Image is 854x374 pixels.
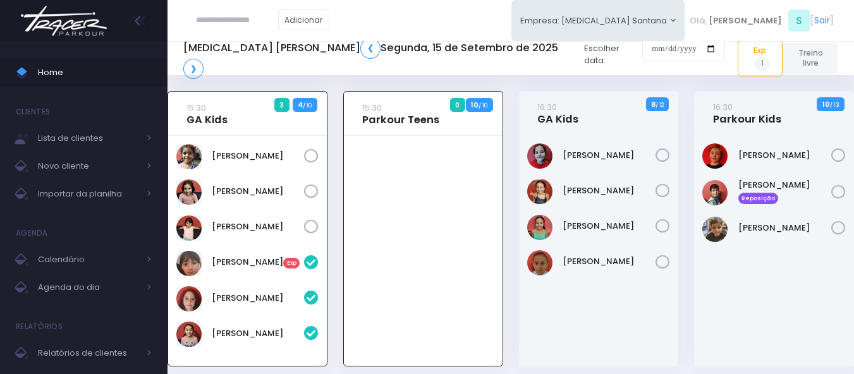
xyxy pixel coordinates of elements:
[38,279,139,296] span: Agenda do dia
[702,143,728,169] img: Artur Vernaglia Bagatin
[183,59,204,80] a: ❯
[212,185,304,198] a: [PERSON_NAME]
[38,251,139,268] span: Calendário
[186,101,228,126] a: 15:30GA Kids
[527,179,552,204] img: Isabella Yamaguchi
[702,217,728,242] img: Pedro Henrique Negrão Tateishi
[738,149,832,162] a: [PERSON_NAME]
[38,186,139,202] span: Importar da planilha
[814,14,830,27] a: Sair
[738,193,779,204] span: Reposição
[176,251,202,276] img: Manuela Lizieri
[283,258,300,269] span: Exp
[38,345,139,361] span: Relatórios de clientes
[176,144,202,169] img: Chiara Marques Fantin
[651,99,656,109] strong: 8
[479,102,487,109] small: / 10
[362,102,382,114] small: 15:30
[471,100,479,110] strong: 10
[527,143,552,169] img: Gabriela Jordão Izumida
[527,250,552,275] img: Rafaela tiosso zago
[755,56,770,71] span: 1
[176,322,202,347] img: Niara Belisário Cruz
[783,43,838,74] a: Treino livre
[303,102,312,109] small: / 10
[709,15,782,27] span: [PERSON_NAME]
[713,100,781,126] a: 16:30Parkour Kids
[186,102,206,114] small: 15:30
[362,101,439,126] a: 15:30Parkour Teens
[212,150,304,162] a: [PERSON_NAME]
[38,158,139,174] span: Novo cliente
[16,314,63,339] h4: Relatórios
[656,101,664,109] small: / 12
[738,40,783,76] a: Exp1
[212,220,304,233] a: [PERSON_NAME]
[690,15,707,27] span: Olá,
[822,99,830,109] strong: 10
[38,130,139,147] span: Lista de clientes
[298,100,303,110] strong: 4
[278,9,330,30] a: Adicionar
[702,180,728,205] img: Jorge Lima
[563,184,656,197] a: [PERSON_NAME]
[38,64,152,81] span: Home
[830,101,839,109] small: / 13
[563,255,656,268] a: [PERSON_NAME]
[212,256,304,268] a: [PERSON_NAME]Exp
[450,98,465,112] span: 0
[16,99,50,124] h4: Clientes
[176,215,202,241] img: Manuella Velloso Beio
[183,33,725,83] div: Escolher data:
[212,292,304,305] a: [PERSON_NAME]
[16,220,48,246] h4: Agenda
[183,38,574,79] h5: [MEDICAL_DATA] [PERSON_NAME] Segunda, 15 de Setembro de 2025
[713,101,733,113] small: 16:30
[685,6,838,35] div: [ ]
[176,179,202,205] img: Liz Stetz Tavernaro Torres
[563,220,656,232] a: [PERSON_NAME]
[563,149,656,162] a: [PERSON_NAME]
[212,327,304,340] a: [PERSON_NAME]
[738,222,832,234] a: [PERSON_NAME]
[537,101,557,113] small: 16:30
[738,179,832,204] a: [PERSON_NAME] Reposição
[176,286,202,311] img: Manuella Brandão oliveira
[274,98,290,112] span: 3
[360,38,381,59] a: ❮
[788,9,810,32] span: S
[537,100,578,126] a: 16:30GA Kids
[527,215,552,240] img: Larissa Yamaguchi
